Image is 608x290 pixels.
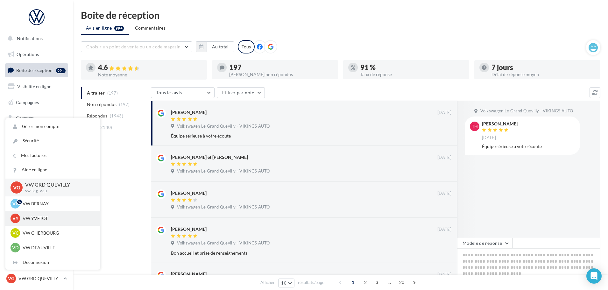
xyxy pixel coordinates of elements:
button: 10 [278,279,294,287]
div: [PERSON_NAME] [171,109,207,116]
div: Équipe sérieuse à votre écoute [482,143,575,150]
a: Médiathèque [4,127,69,141]
span: Volkswagen Le Grand Quevilly - VIKINGS AUTO [177,168,270,174]
span: (1943) [110,113,123,118]
div: 91 % [360,64,464,71]
a: Boîte de réception99+ [4,63,69,77]
span: Répondus [87,113,108,119]
span: 1 [348,277,358,287]
span: Volkswagen Le Grand Quevilly - VIKINGS AUTO [177,240,270,246]
div: 99+ [56,68,66,73]
span: Notifications [17,36,43,41]
span: ... [384,277,394,287]
span: Non répondus [87,101,117,108]
span: Opérations [17,52,39,57]
span: 10 [281,280,286,286]
button: Au total [196,41,234,52]
span: VB [12,201,18,207]
p: VW YVETOT [23,215,93,222]
a: PLV et print personnalisable [4,159,69,178]
a: Aide en ligne [5,163,100,177]
div: [PERSON_NAME] [171,190,207,196]
a: Mes factures [5,148,100,163]
span: Volkswagen Le Grand Quevilly - VIKINGS AUTO [177,124,270,129]
button: Filtrer par note [217,87,265,98]
span: Volkswagen Le Grand Quevilly - VIKINGS AUTO [177,204,270,210]
span: Boîte de réception [16,67,53,73]
span: 3 [372,277,382,287]
a: Gérer mon compte [5,119,100,134]
span: VY [12,215,18,222]
p: VW CHERBOURG [23,230,93,236]
div: Boîte de réception [81,10,600,20]
p: VW DEAUVILLE [23,244,93,251]
span: [DATE] [437,110,451,116]
p: VW GRD QUEVILLY [18,275,61,282]
span: 20 [397,277,407,287]
span: 2 [360,277,371,287]
span: [DATE] [437,155,451,160]
span: [DATE] [437,191,451,196]
span: (2140) [99,125,112,130]
span: Tous les avis [156,90,182,95]
div: Délai de réponse moyen [491,72,595,77]
span: VD [12,244,18,251]
button: Au total [207,41,234,52]
a: Contacts [4,111,69,125]
span: Volkswagen Le Grand Quevilly - VIKINGS AUTO [480,108,573,114]
div: 7 jours [491,64,595,71]
span: VG [8,275,14,282]
button: Choisir un point de vente ou un code magasin [81,41,192,52]
span: VG [13,184,20,191]
span: (197) [119,102,130,107]
a: Visibilité en ligne [4,80,69,93]
span: TH [472,123,478,130]
div: Tous [238,40,255,53]
a: Calendrier [4,143,69,157]
div: Open Intercom Messenger [586,268,602,284]
div: [PERSON_NAME] [171,226,207,232]
button: Notifications [4,32,67,45]
a: Campagnes DataOnDemand [4,180,69,199]
div: [PERSON_NAME] [171,271,207,277]
div: [PERSON_NAME] non répondus [229,72,333,77]
a: VG VW GRD QUEVILLY [5,272,68,285]
span: [DATE] [437,227,451,232]
div: [PERSON_NAME] et [PERSON_NAME] [171,154,248,160]
p: vw-leg-vau [25,188,90,194]
p: VW GRD QUEVILLY [25,181,90,188]
div: Déconnexion [5,255,100,270]
span: Visibilité en ligne [17,84,51,89]
div: 197 [229,64,333,71]
div: Taux de réponse [360,72,464,77]
a: Campagnes [4,96,69,109]
button: Tous les avis [151,87,215,98]
span: résultats/page [298,279,324,286]
span: [DATE] [437,272,451,278]
span: [DATE] [482,135,496,141]
div: Bon accueil et prise de renseignements [171,250,410,256]
div: [PERSON_NAME] [482,122,518,126]
div: Équipe sérieuse à votre écoute [171,133,410,139]
button: Modèle de réponse [457,238,513,249]
p: VW BERNAY [23,201,93,207]
span: VC [12,230,18,236]
a: Opérations [4,48,69,61]
span: Commentaires [135,25,166,31]
a: Sécurité [5,134,100,148]
div: Note moyenne [98,73,202,77]
span: Afficher [260,279,275,286]
span: Contacts [16,115,34,121]
div: 4.6 [98,64,202,71]
span: Choisir un point de vente ou un code magasin [86,44,180,49]
span: Campagnes [16,99,39,105]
